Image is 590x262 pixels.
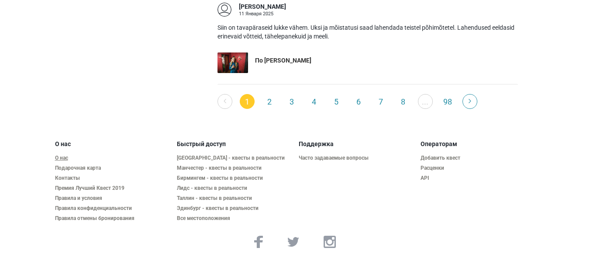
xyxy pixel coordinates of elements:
a: API [421,175,535,182]
a: 98 [440,94,455,109]
a: Правила отмены бронирования [55,215,170,222]
a: [GEOGRAPHIC_DATA] - квесты в реальности [177,155,292,161]
div: По [PERSON_NAME] [255,56,311,65]
a: О нас [55,155,170,161]
a: 5 [329,94,344,109]
a: По Следам Алисы По [PERSON_NAME] [217,52,518,73]
h5: Быстрый доступ [177,140,292,148]
h5: Поддержка [299,140,414,148]
h5: Операторам [421,140,535,148]
img: По Следам Алисы [217,52,248,73]
a: Премия Лучший Квест 2019 [55,185,170,192]
a: 4 [307,94,321,109]
a: Подарочная карта [55,165,170,171]
a: 3 [284,94,299,109]
a: 7 [373,94,388,109]
a: 6 [351,94,366,109]
a: Расценки [421,165,535,171]
a: 2 [262,94,277,109]
span: 1 [240,94,255,109]
a: 8 [396,94,411,109]
a: Контакты [55,175,170,182]
p: Siin on tavapäraseid lukke vähem. Uksi ja mõistatusi saad lahendada teistel põhimõtetel. Lahendus... [217,24,518,41]
a: Правила и условия [55,195,170,202]
a: Эдинбург - квесты в реальности [177,205,292,212]
a: Все местоположения [177,215,292,222]
div: 11 Января 2025 [239,11,286,16]
a: Бирмингем - квесты в реальности [177,175,292,182]
h5: О нас [55,140,170,148]
div: [PERSON_NAME] [239,3,286,11]
a: Лидс - квесты в реальности [177,185,292,192]
a: Таллин - квесты в реальности [177,195,292,202]
a: Манчестер - квесты в реальности [177,165,292,171]
a: Добавить квест [421,155,535,161]
a: Правила конфиденциальности [55,205,170,212]
a: Часто задаваемые вопросы [299,155,414,161]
